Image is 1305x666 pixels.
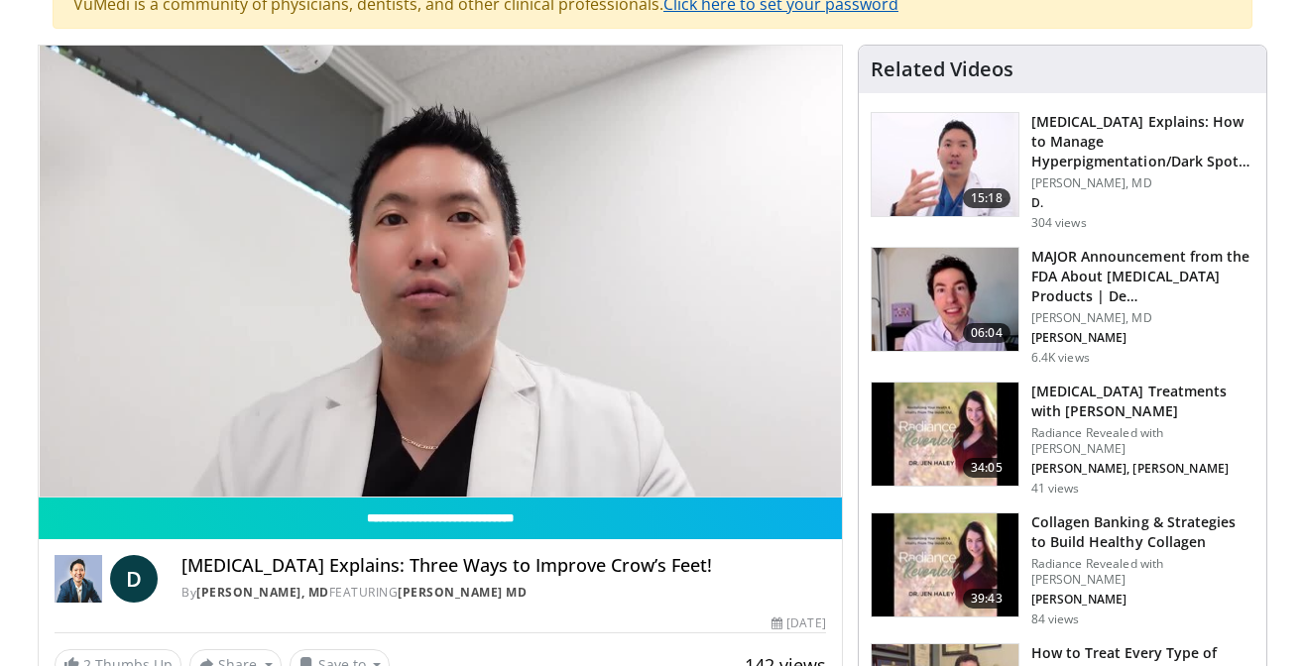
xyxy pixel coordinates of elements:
[963,323,1010,343] span: 06:04
[1031,310,1254,326] p: [PERSON_NAME], MD
[963,589,1010,609] span: 39:43
[1031,350,1090,366] p: 6.4K views
[39,46,842,498] video-js: Video Player
[771,614,825,632] div: [DATE]
[55,555,102,603] img: Daniel Sugai, MD
[1031,112,1254,171] h3: [MEDICAL_DATA] Explains: How to Manage Hyperpigmentation/Dark Spots o…
[110,555,158,603] a: D
[1031,461,1254,477] p: [PERSON_NAME], [PERSON_NAME]
[1031,611,1080,627] p: 84 views
[1031,556,1254,588] p: Radiance Revealed with [PERSON_NAME]
[872,383,1018,486] img: 87cf884b-9ad9-4cab-b972-6014b85a8f18.150x105_q85_crop-smart_upscale.jpg
[871,512,1254,627] a: 39:43 Collagen Banking & Strategies to Build Healthy Collagen Radiance Revealed with [PERSON_NAME...
[181,555,826,577] h4: [MEDICAL_DATA] Explains: Three Ways to Improve Crow’s Feet!
[1031,330,1254,346] p: [PERSON_NAME]
[871,382,1254,497] a: 34:05 [MEDICAL_DATA] Treatments with [PERSON_NAME] Radiance Revealed with [PERSON_NAME] [PERSON_N...
[196,584,329,601] a: [PERSON_NAME], MD
[871,112,1254,231] a: 15:18 [MEDICAL_DATA] Explains: How to Manage Hyperpigmentation/Dark Spots o… [PERSON_NAME], MD D....
[963,458,1010,478] span: 34:05
[871,247,1254,366] a: 06:04 MAJOR Announcement from the FDA About [MEDICAL_DATA] Products | De… [PERSON_NAME], MD [PERS...
[872,248,1018,351] img: b8d0b268-5ea7-42fe-a1b9-7495ab263df8.150x105_q85_crop-smart_upscale.jpg
[1031,195,1254,211] p: D.
[1031,481,1080,497] p: 41 views
[963,188,1010,208] span: 15:18
[872,113,1018,216] img: e1503c37-a13a-4aad-9ea8-1e9b5ff728e6.150x105_q85_crop-smart_upscale.jpg
[1031,382,1254,421] h3: [MEDICAL_DATA] Treatments with [PERSON_NAME]
[872,513,1018,616] img: a6ece91f-346b-4f28-8cea-920d12e40ded.150x105_q85_crop-smart_upscale.jpg
[398,584,527,601] a: [PERSON_NAME] MD
[871,57,1013,81] h4: Related Videos
[1031,425,1254,457] p: Radiance Revealed with [PERSON_NAME]
[1031,592,1254,608] p: [PERSON_NAME]
[1031,247,1254,306] h3: MAJOR Announcement from the FDA About [MEDICAL_DATA] Products | De…
[1031,215,1087,231] p: 304 views
[181,584,826,602] div: By FEATURING
[1031,512,1254,552] h3: Collagen Banking & Strategies to Build Healthy Collagen
[1031,175,1254,191] p: [PERSON_NAME], MD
